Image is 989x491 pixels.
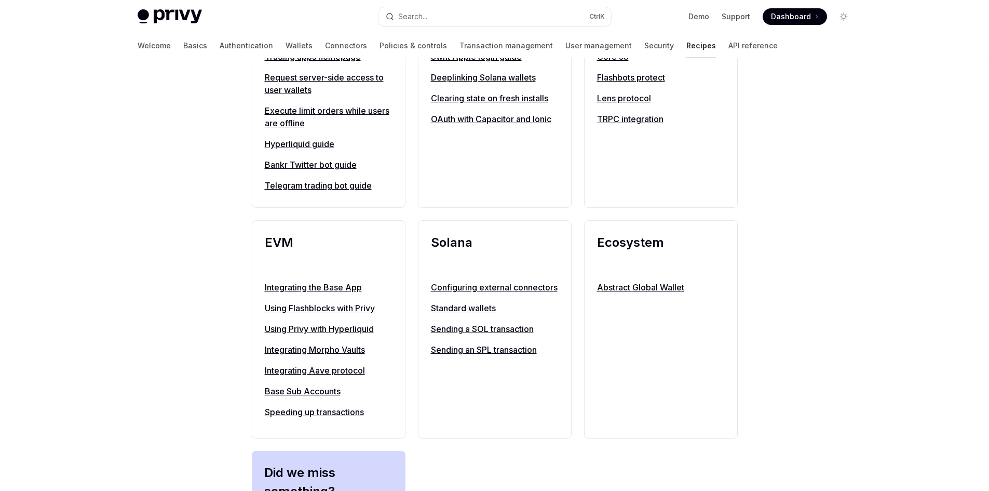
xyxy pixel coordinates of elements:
[589,12,605,21] span: Ctrl K
[378,7,611,26] button: Search...CtrlK
[265,302,392,314] a: Using Flashblocks with Privy
[431,92,559,104] a: Clearing state on fresh installs
[265,179,392,192] a: Telegram trading bot guide
[265,138,392,150] a: Hyperliquid guide
[286,33,313,58] a: Wallets
[431,113,559,125] a: OAuth with Capacitor and Ionic
[597,281,725,294] a: Abstract Global Wallet
[398,10,427,23] div: Search...
[265,233,392,271] h2: EVM
[722,11,750,22] a: Support
[431,233,559,271] h2: Solana
[728,33,778,58] a: API reference
[431,302,559,314] a: Standard wallets
[265,385,392,397] a: Base Sub Accounts
[597,233,725,271] h2: Ecosystem
[763,8,827,25] a: Dashboard
[644,33,674,58] a: Security
[688,11,709,22] a: Demo
[265,281,392,294] a: Integrating the Base App
[265,323,392,335] a: Using Privy with Hyperliquid
[138,33,171,58] a: Welcome
[325,33,367,58] a: Connectors
[265,158,392,171] a: Bankr Twitter bot guide
[431,323,559,335] a: Sending a SOL transaction
[686,33,716,58] a: Recipes
[459,33,553,58] a: Transaction management
[183,33,207,58] a: Basics
[265,343,392,356] a: Integrating Morpho Vaults
[771,11,811,22] span: Dashboard
[597,71,725,84] a: Flashbots protect
[265,104,392,129] a: Execute limit orders while users are offline
[565,33,632,58] a: User management
[265,406,392,418] a: Speeding up transactions
[220,33,273,58] a: Authentication
[431,343,559,356] a: Sending an SPL transaction
[265,71,392,96] a: Request server-side access to user wallets
[597,113,725,125] a: TRPC integration
[597,92,725,104] a: Lens protocol
[380,33,447,58] a: Policies & controls
[431,71,559,84] a: Deeplinking Solana wallets
[431,281,559,294] a: Configuring external connectors
[835,8,852,25] button: Toggle dark mode
[265,364,392,377] a: Integrating Aave protocol
[138,9,202,24] img: light logo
